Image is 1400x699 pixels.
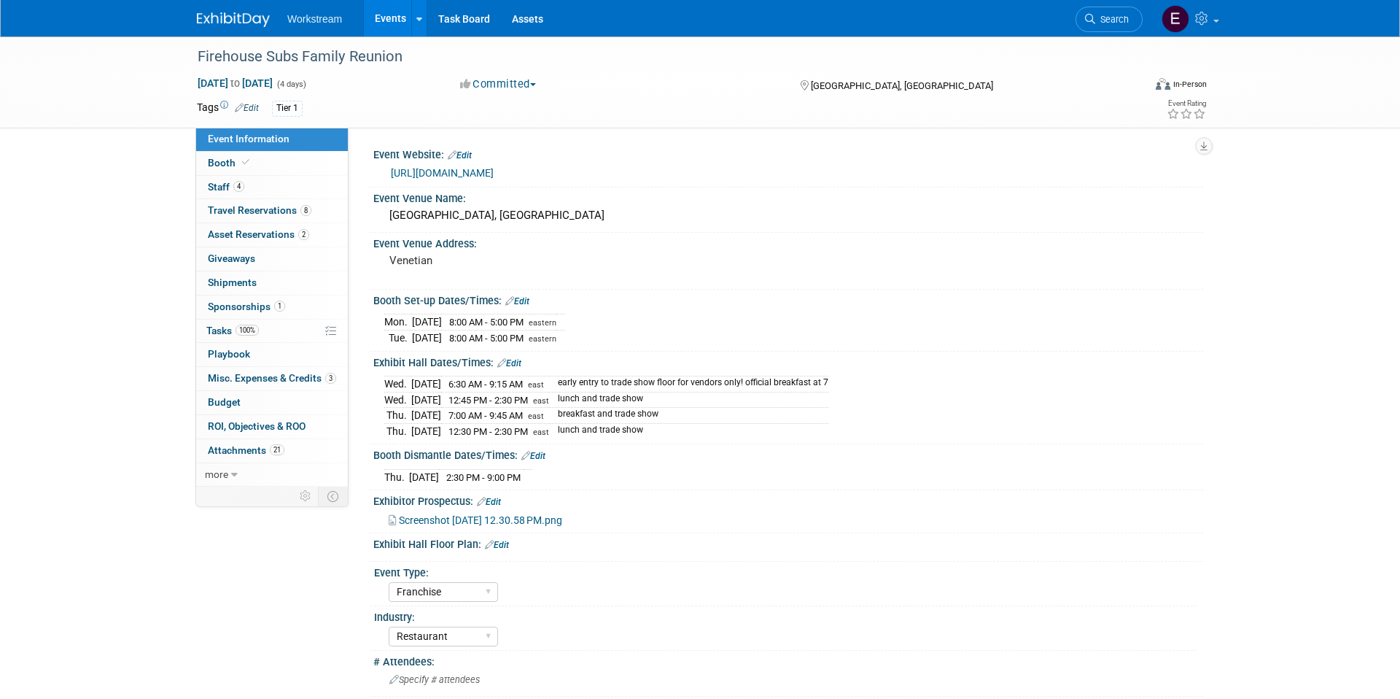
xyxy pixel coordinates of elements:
[384,392,411,408] td: Wed.
[1167,100,1206,107] div: Event Rating
[192,44,1121,70] div: Firehouse Subs Family Reunion
[533,396,549,406] span: east
[1172,79,1207,90] div: In-Person
[505,296,529,306] a: Edit
[196,367,348,390] a: Misc. Expenses & Credits3
[196,391,348,414] a: Budget
[208,277,257,288] span: Shipments
[384,314,412,331] td: Mon.
[208,444,284,456] span: Attachments
[389,254,703,267] pre: Venetian
[411,408,441,424] td: [DATE]
[208,396,241,408] span: Budget
[242,158,249,166] i: Booth reservation complete
[272,101,303,116] div: Tier 1
[374,606,1197,625] div: Industry:
[196,152,348,175] a: Booth
[205,468,228,480] span: more
[384,376,411,393] td: Wed.
[391,167,494,179] a: [URL][DOMAIN_NAME]
[373,490,1203,509] div: Exhibitor Prospectus:
[196,415,348,439] a: ROI, Objectives & ROO
[208,252,255,264] span: Giveaways
[411,392,441,408] td: [DATE]
[270,444,284,455] span: 21
[208,301,285,312] span: Sponsorships
[1095,14,1129,25] span: Search
[384,408,411,424] td: Thu.
[293,487,319,506] td: Personalize Event Tab Strip
[287,13,342,25] span: Workstream
[208,157,252,169] span: Booth
[409,469,439,484] td: [DATE]
[196,199,348,223] a: Travel Reservations8
[196,320,348,343] a: Tasks100%
[448,395,528,406] span: 12:45 PM - 2:30 PM
[197,77,273,90] span: [DATE] [DATE]
[196,247,348,271] a: Giveaways
[300,205,311,216] span: 8
[208,348,250,360] span: Playbook
[446,472,521,483] span: 2:30 PM - 9:00 PM
[811,80,993,91] span: [GEOGRAPHIC_DATA], [GEOGRAPHIC_DATA]
[197,100,259,117] td: Tags
[533,428,549,437] span: east
[276,80,306,89] span: (4 days)
[529,318,556,328] span: eastern
[196,343,348,366] a: Playbook
[373,651,1203,669] div: # Attendees:
[477,497,501,507] a: Edit
[384,423,411,439] td: Thu.
[319,487,349,506] td: Toggle Event Tabs
[373,352,1203,371] div: Exhibit Hall Dates/Times:
[384,331,412,346] td: Tue.
[412,331,442,346] td: [DATE]
[412,314,442,331] td: [DATE]
[208,204,311,216] span: Travel Reservations
[1156,78,1170,90] img: Format-Inperson.png
[384,204,1192,227] div: [GEOGRAPHIC_DATA], [GEOGRAPHIC_DATA]
[274,301,285,312] span: 1
[196,463,348,487] a: more
[448,410,523,421] span: 7:00 AM - 9:45 AM
[373,188,1203,206] div: Event Venue Name:
[208,181,244,193] span: Staff
[1076,7,1143,32] a: Search
[208,133,289,144] span: Event Information
[1057,76,1207,98] div: Event Format
[374,562,1197,580] div: Event Type:
[529,334,556,344] span: eastern
[448,150,472,161] a: Edit
[233,181,244,192] span: 4
[411,376,441,393] td: [DATE]
[206,325,259,336] span: Tasks
[549,408,828,424] td: breakfast and trade show
[528,380,544,390] span: east
[298,229,309,240] span: 2
[497,358,521,368] a: Edit
[485,540,509,550] a: Edit
[236,325,259,336] span: 100%
[521,451,545,461] a: Edit
[208,372,336,384] span: Misc. Expenses & Credits
[549,392,828,408] td: lunch and trade show
[389,514,562,526] a: Screenshot [DATE] 12.30.58 PM.png
[448,379,523,390] span: 6:30 AM - 9:15 AM
[196,176,348,199] a: Staff4
[196,223,348,247] a: Asset Reservations2
[373,233,1203,251] div: Event Venue Address:
[549,423,828,439] td: lunch and trade show
[196,128,348,151] a: Event Information
[325,373,336,384] span: 3
[373,533,1203,552] div: Exhibit Hall Floor Plan:
[197,12,270,27] img: ExhibitDay
[373,444,1203,463] div: Booth Dismantle Dates/Times:
[228,77,242,89] span: to
[528,412,544,421] span: east
[399,514,562,526] span: Screenshot [DATE] 12.30.58 PM.png
[196,439,348,463] a: Attachments21
[373,290,1203,309] div: Booth Set-up Dates/Times:
[196,271,348,295] a: Shipments
[208,228,309,240] span: Asset Reservations
[455,77,542,92] button: Committed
